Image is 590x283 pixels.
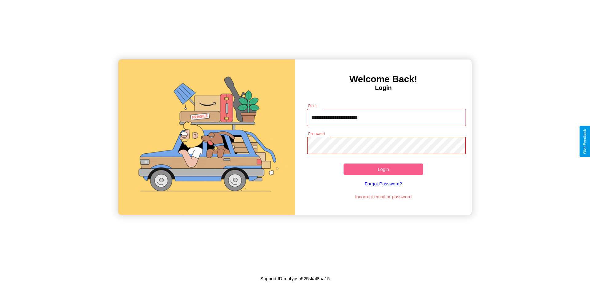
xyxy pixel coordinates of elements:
h3: Welcome Back! [295,74,472,84]
div: Give Feedback [583,129,587,154]
label: Email [308,103,318,108]
p: Support ID: mf4ypsn525skal8aa15 [260,274,330,283]
img: gif [118,59,295,215]
button: Login [344,164,423,175]
p: Incorrect email or password [304,192,463,201]
a: Forgot Password? [304,175,463,192]
h4: Login [295,84,472,91]
label: Password [308,131,324,136]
